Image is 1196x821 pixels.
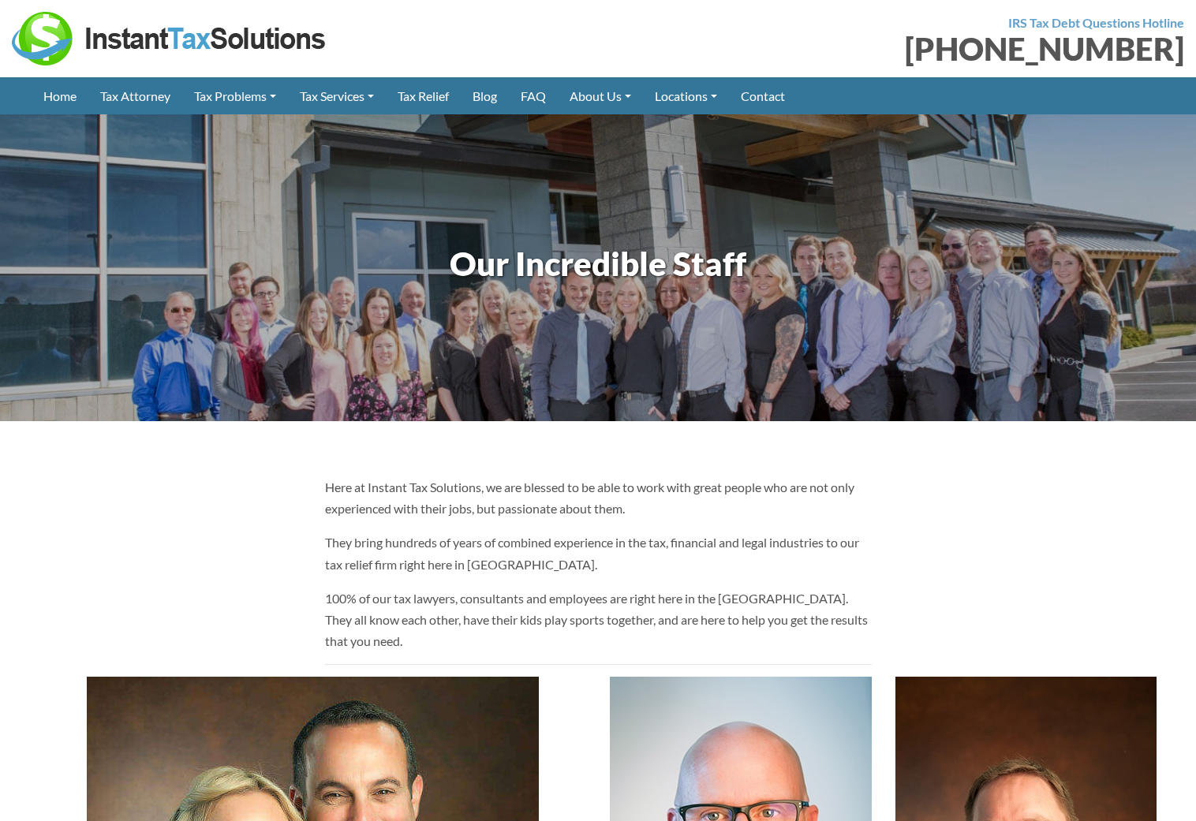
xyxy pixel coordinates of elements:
[12,29,327,44] a: Instant Tax Solutions Logo
[182,77,288,114] a: Tax Problems
[729,77,797,114] a: Contact
[288,77,386,114] a: Tax Services
[39,241,1157,287] h1: Our Incredible Staff
[558,77,643,114] a: About Us
[325,532,872,574] p: They bring hundreds of years of combined experience in the tax, financial and legal industries to...
[509,77,558,114] a: FAQ
[12,12,327,65] img: Instant Tax Solutions Logo
[643,77,729,114] a: Locations
[386,77,461,114] a: Tax Relief
[88,77,182,114] a: Tax Attorney
[325,476,872,519] p: Here at Instant Tax Solutions, we are blessed to be able to work with great people who are not on...
[325,588,872,652] p: 100% of our tax lawyers, consultants and employees are right here in the [GEOGRAPHIC_DATA]. They ...
[32,77,88,114] a: Home
[610,33,1184,65] div: [PHONE_NUMBER]
[1008,15,1184,30] strong: IRS Tax Debt Questions Hotline
[461,77,509,114] a: Blog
